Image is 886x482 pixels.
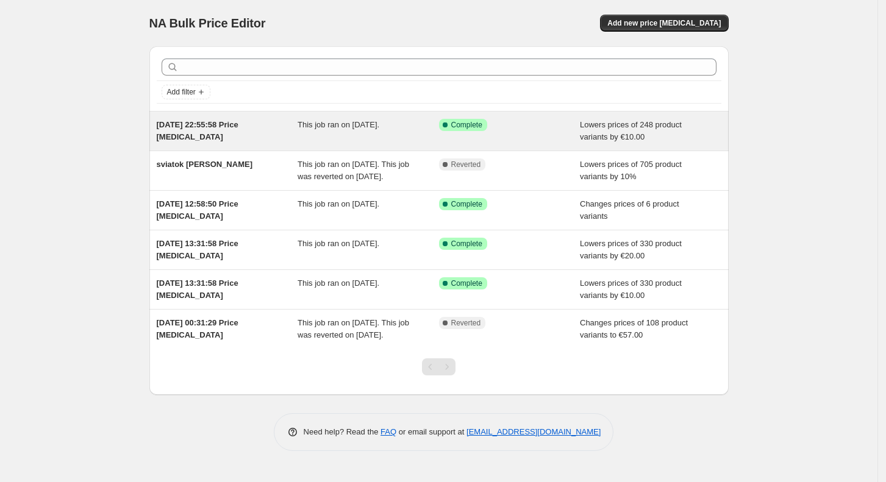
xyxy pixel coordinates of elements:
[580,120,682,141] span: Lowers prices of 248 product variants by €10.00
[580,278,682,300] span: Lowers prices of 330 product variants by €10.00
[607,18,721,28] span: Add new price [MEDICAL_DATA]
[451,239,482,249] span: Complete
[451,160,481,169] span: Reverted
[298,160,409,181] span: This job ran on [DATE]. This job was reverted on [DATE].
[298,120,379,129] span: This job ran on [DATE].
[298,318,409,339] span: This job ran on [DATE]. This job was reverted on [DATE].
[162,85,210,99] button: Add filter
[304,427,381,436] span: Need help? Read the
[580,239,682,260] span: Lowers prices of 330 product variants by €20.00
[167,87,196,97] span: Add filter
[157,120,238,141] span: [DATE] 22:55:58 Price [MEDICAL_DATA]
[157,278,238,300] span: [DATE] 13:31:58 Price [MEDICAL_DATA]
[600,15,728,32] button: Add new price [MEDICAL_DATA]
[380,427,396,436] a: FAQ
[157,239,238,260] span: [DATE] 13:31:58 Price [MEDICAL_DATA]
[422,358,456,375] nav: Pagination
[149,16,266,30] span: NA Bulk Price Editor
[451,199,482,209] span: Complete
[580,318,688,339] span: Changes prices of 108 product variants to €57.00
[451,278,482,288] span: Complete
[451,120,482,130] span: Complete
[451,318,481,328] span: Reverted
[466,427,601,436] a: [EMAIL_ADDRESS][DOMAIN_NAME]
[157,160,252,169] span: sviatok [PERSON_NAME]
[157,199,238,221] span: [DATE] 12:58:50 Price [MEDICAL_DATA]
[298,199,379,208] span: This job ran on [DATE].
[298,278,379,288] span: This job ran on [DATE].
[580,199,679,221] span: Changes prices of 6 product variants
[396,427,466,436] span: or email support at
[157,318,238,339] span: [DATE] 00:31:29 Price [MEDICAL_DATA]
[298,239,379,248] span: This job ran on [DATE].
[580,160,682,181] span: Lowers prices of 705 product variants by 10%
